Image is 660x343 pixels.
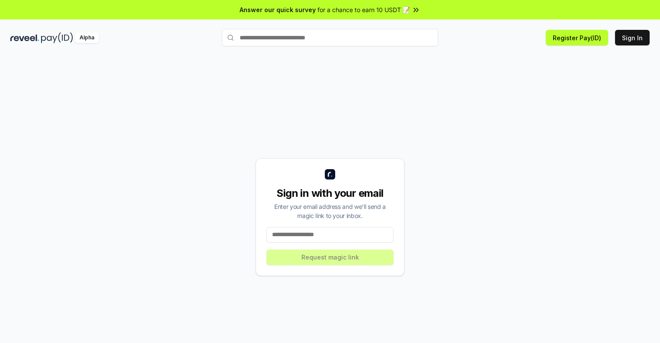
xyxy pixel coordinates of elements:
img: pay_id [41,32,73,43]
span: for a chance to earn 10 USDT 📝 [317,5,410,14]
div: Enter your email address and we’ll send a magic link to your inbox. [266,202,394,220]
span: Answer our quick survey [240,5,316,14]
button: Register Pay(ID) [546,30,608,45]
div: Sign in with your email [266,186,394,200]
button: Sign In [615,30,650,45]
img: reveel_dark [10,32,39,43]
img: logo_small [325,169,335,180]
div: Alpha [75,32,99,43]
